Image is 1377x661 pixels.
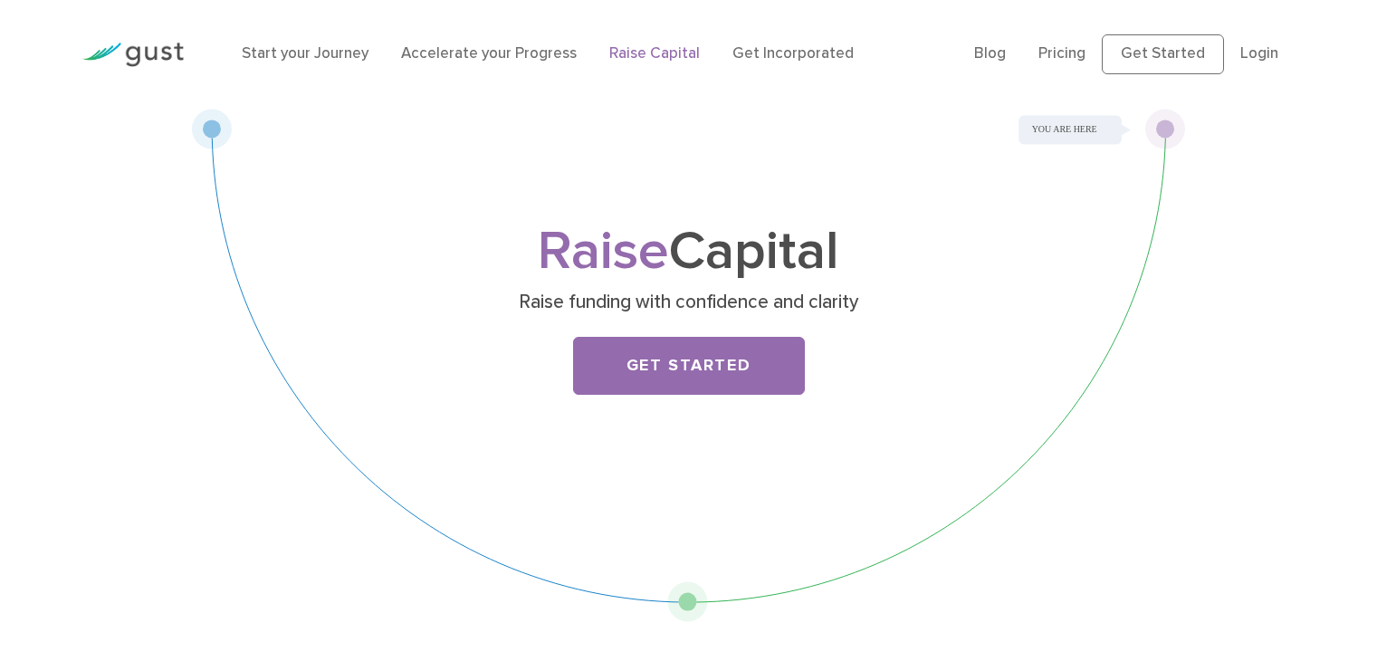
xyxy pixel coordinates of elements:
img: Gust Logo [82,43,184,67]
a: Raise Capital [609,44,700,62]
a: Login [1240,44,1278,62]
a: Get Incorporated [732,44,854,62]
span: Raise [538,219,669,283]
a: Get Started [573,337,805,395]
a: Accelerate your Progress [401,44,577,62]
p: Raise funding with confidence and clarity [338,290,1039,315]
a: Get Started [1102,34,1224,74]
h1: Capital [331,227,1047,277]
a: Blog [974,44,1006,62]
a: Pricing [1038,44,1085,62]
a: Start your Journey [242,44,368,62]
